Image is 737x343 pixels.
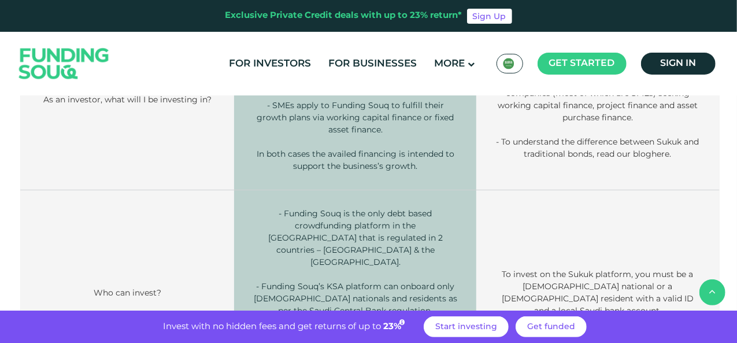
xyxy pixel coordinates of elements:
[268,208,443,267] span: - Funding Souq is the only debt based crowdfunding platform in the [GEOGRAPHIC_DATA] that is regu...
[225,9,462,23] div: Exclusive Private Credit deals with up to 23% return*
[257,100,454,123] span: - SMEs apply to Funding Souq to fulfill their growth plans via working capital finance or fixed
[641,53,716,75] a: Sign in
[326,54,420,73] a: For Businesses
[8,35,121,93] img: Logo
[497,137,699,159] span: - To understand the difference between Sukuk and traditional bonds, read our blog
[503,58,514,69] img: SA Flag
[527,323,575,331] span: Get funded
[424,316,509,337] a: Start investing
[257,149,454,171] span: In both cases the availed financing is intended to support the business’s growth.
[254,281,457,316] span: - Funding Souq’s KSA platform can onboard only [DEMOGRAPHIC_DATA] nationals and residents as per ...
[227,54,314,73] a: For Investors
[435,59,465,69] span: More
[383,323,406,331] span: 23%
[467,9,512,24] a: Sign Up
[652,149,672,159] a: here.
[516,316,587,337] a: Get funded
[699,279,725,305] button: back
[43,94,212,105] span: As an investor, what will I be investing in?
[328,124,383,135] span: asset finance.
[549,59,615,68] span: Get started
[399,319,405,326] i: 23% IRR (expected) ~ 15% Net yield (expected)
[163,323,381,331] span: Invest with no hidden fees and get returns of up to
[435,323,497,331] span: Start investing
[660,59,696,68] span: Sign in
